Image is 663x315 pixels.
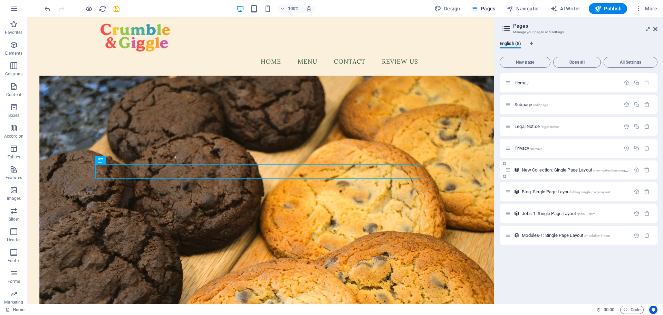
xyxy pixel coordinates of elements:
div: Home/ [512,81,620,85]
p: Tables [8,154,20,160]
div: Settings [624,145,630,151]
span: All Settings [607,60,654,64]
button: undo [43,4,51,13]
h6: Session time [596,306,615,314]
span: Pages [471,5,495,12]
span: / [527,81,529,85]
span: /privacy [530,147,542,150]
button: More [633,3,660,14]
p: Columns [5,71,22,77]
div: Settings [624,80,630,86]
button: Pages [468,3,498,14]
div: New Collection: Single Page Layout/new-collection-single-page-layout [520,168,630,172]
div: Duplicate [634,102,640,108]
button: New page [500,57,550,68]
span: Click to open page [515,146,542,151]
span: /new-collection-single-page-layout [593,168,647,172]
span: /subpage [533,103,548,107]
div: Blog: Single Page Layout/blog-single-page-layout [520,189,630,194]
p: Favorites [5,30,22,35]
p: Images [7,196,21,201]
span: Click to open page [515,102,548,107]
i: Undo: Change pages (Ctrl+Z) [44,5,51,13]
div: Remove [644,167,650,173]
button: Navigator [504,3,542,14]
div: Remove [644,123,650,129]
button: reload [98,4,107,13]
p: Slider [9,216,19,222]
span: Publish [594,5,622,12]
div: Settings [624,102,630,108]
span: More [635,5,657,12]
p: Forms [8,279,20,284]
div: Settings [634,232,640,238]
div: Remove [644,189,650,195]
div: Remove [644,145,650,151]
p: Features [6,175,22,180]
div: Settings [634,189,640,195]
div: Duplicate [634,145,640,151]
span: /jobs-1-item [577,212,596,216]
div: Modules-1: Single Page Layout/modules-1-item [520,233,630,238]
div: Legal Notice/legal-notice [512,124,620,129]
button: 100% [278,4,302,13]
div: Settings [624,123,630,129]
i: On resize automatically adjust zoom level to fit chosen device. [306,6,312,12]
button: All Settings [604,57,657,68]
div: This layout is used as a template for all items (e.g. a blog post) of this collection. The conten... [514,211,520,216]
span: Click to open page [515,124,559,129]
button: Click here to leave preview mode and continue editing [85,4,93,13]
button: Open all [553,57,601,68]
div: Remove [644,102,650,108]
span: New Collection: Single Page Layout [522,167,647,173]
span: : [608,307,609,312]
div: Duplicate [634,80,640,86]
a: Click to cancel selection. Double-click to open Pages [6,306,25,314]
button: save [112,4,121,13]
div: Remove [644,232,650,238]
div: The startpage cannot be deleted [644,80,650,86]
span: Open all [556,60,598,64]
span: New page [503,60,547,64]
h6: 100% [288,4,299,13]
div: Remove [644,211,650,216]
button: Code [620,306,644,314]
span: /blog-single-page-layout [572,190,610,194]
span: Code [623,306,641,314]
h3: Manage your pages and settings [513,29,644,35]
p: Marketing [4,299,23,305]
div: Language Tabs [500,41,657,54]
div: This layout is used as a template for all items (e.g. a blog post) of this collection. The conten... [514,189,520,195]
button: Publish [589,3,627,14]
p: Header [7,237,21,243]
p: Elements [5,50,23,56]
i: Save (Ctrl+S) [113,5,121,13]
span: Click to open page [522,233,610,238]
div: Subpage/subpage [512,102,620,107]
p: Accordion [4,133,23,139]
div: This layout is used as a template for all items (e.g. a blog post) of this collection. The conten... [514,167,520,173]
p: Content [6,92,21,98]
div: Jobs-1: Single Page Layout/jobs-1-item [520,211,630,216]
div: This layout is used as a template for all items (e.g. a blog post) of this collection. The conten... [514,232,520,238]
div: Design (Ctrl+Alt+Y) [432,3,463,14]
span: /legal-notice [540,125,560,129]
button: Design [432,3,463,14]
h2: Pages [513,23,657,29]
button: Usercentrics [649,306,657,314]
button: AI Writer [548,3,583,14]
div: Privacy/privacy [512,146,620,150]
p: Footer [8,258,20,263]
div: Duplicate [634,123,640,129]
span: 00 00 [604,306,614,314]
span: /modules-1-item [584,234,610,238]
i: Reload page [99,5,107,13]
span: English (8) [500,39,521,49]
span: AI Writer [550,5,580,12]
p: Boxes [8,113,20,118]
span: Click to open page [515,80,529,85]
span: Navigator [507,5,539,12]
span: Blog: Single Page Layout [522,189,610,194]
span: Design [434,5,460,12]
span: Click to open page [522,211,596,216]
